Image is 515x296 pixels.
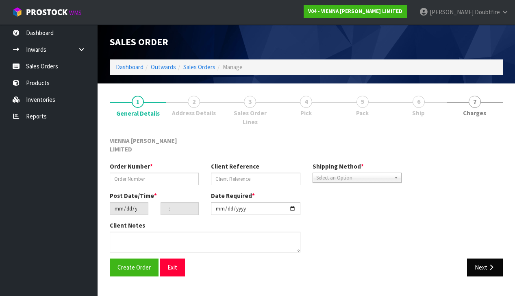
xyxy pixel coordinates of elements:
span: 2 [188,96,200,108]
a: Dashboard [116,63,143,71]
img: cube-alt.png [12,7,22,17]
span: 5 [356,96,369,108]
span: ProStock [26,7,67,18]
span: Manage [223,63,243,71]
button: Exit [160,259,185,276]
strong: V04 - VIENNA [PERSON_NAME] LIMITED [308,8,402,15]
label: Shipping Method [313,162,364,171]
label: Client Reference [211,162,259,171]
span: Address Details [172,109,216,117]
span: 3 [244,96,256,108]
input: Order Number [110,173,199,185]
span: VIENNA [PERSON_NAME] LIMITED [110,137,177,153]
a: Outwards [151,63,176,71]
span: Ship [412,109,425,117]
span: Charges [463,109,486,117]
label: Post Date/Time [110,191,157,200]
span: Sales Order [110,35,168,48]
span: General Details [116,109,160,118]
small: WMS [69,9,82,17]
button: Create Order [110,259,159,276]
span: Create Order [117,263,151,271]
span: Pack [356,109,369,117]
span: 1 [132,96,144,108]
span: 6 [413,96,425,108]
button: Next [467,259,503,276]
input: Client Reference [211,173,300,185]
span: [PERSON_NAME] [430,8,474,16]
label: Client Notes [110,221,145,230]
span: Select an Option [316,173,391,183]
label: Order Number [110,162,153,171]
span: General Details [110,130,503,283]
span: 4 [300,96,312,108]
span: Sales Order Lines [228,109,272,126]
label: Date Required [211,191,255,200]
span: Pick [300,109,312,117]
span: Doubtfire [475,8,500,16]
a: Sales Orders [183,63,215,71]
span: 7 [469,96,481,108]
